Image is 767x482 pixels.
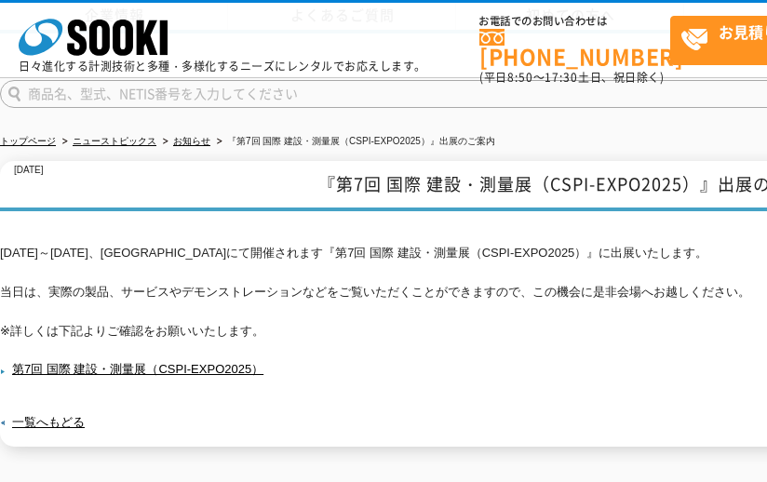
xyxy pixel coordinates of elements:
[73,136,156,146] a: ニューストピックス
[213,132,495,152] li: 『第7回 国際 建設・測量展（CSPI-EXPO2025）』出展のご案内
[19,60,426,72] p: 日々進化する計測技術と多種・多様化するニーズにレンタルでお応えします。
[173,136,210,146] a: お知らせ
[479,29,670,67] a: [PHONE_NUMBER]
[545,69,578,86] span: 17:30
[507,69,533,86] span: 8:50
[479,69,664,86] span: (平日 ～ 土日、祝日除く)
[479,16,670,27] span: お電話でのお問い合わせは
[12,415,85,429] a: 一覧へもどる
[14,161,43,181] p: [DATE]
